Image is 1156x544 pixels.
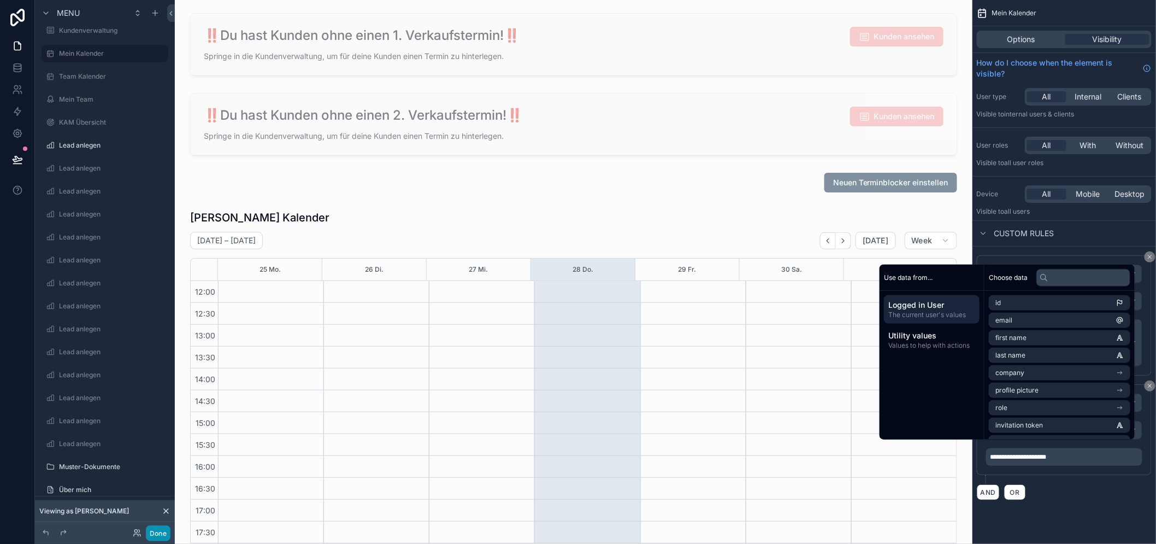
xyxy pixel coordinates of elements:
span: Custom rules [994,228,1054,239]
span: Utility values [888,330,975,341]
a: Lead anlegen [42,297,168,315]
label: Lead anlegen [59,256,166,265]
span: Values to help with actions [888,341,975,350]
label: Muster-Dokumente [59,463,166,471]
span: Viewing as [PERSON_NAME] [39,507,129,516]
label: Lead anlegen [59,210,166,219]
span: All [1042,189,1051,200]
label: Mein Kalender [59,49,162,58]
label: User roles [977,141,1021,150]
a: Lead anlegen [42,435,168,453]
button: AND [977,484,1000,500]
span: All [1042,140,1051,151]
span: Options [1007,34,1035,45]
span: Visibility [1093,34,1122,45]
span: Mein Kalender [992,9,1037,17]
a: KAM Übersicht [42,114,168,131]
label: Mein Team [59,95,166,104]
a: Kundenverwaltung [42,22,168,39]
label: Team Kalender [59,72,166,81]
label: Lead anlegen [59,348,166,356]
label: Lead anlegen [59,302,166,311]
a: Mein Team [42,91,168,108]
a: Lead anlegen [42,320,168,338]
a: Team Kalender [42,68,168,85]
label: KAM Übersicht [59,118,166,127]
label: Lead anlegen [59,233,166,242]
a: Mein Kalender [42,45,168,62]
a: Muster-Dokumente [42,458,168,476]
label: Lead anlegen [59,394,166,402]
a: Lead anlegen [42,366,168,384]
button: Done [146,525,170,541]
span: The current user's values [888,311,975,319]
span: all users [1005,207,1030,215]
p: Visible to [977,159,1152,167]
div: scrollable content [880,291,984,359]
label: Device [977,190,1021,198]
a: Lead anlegen [42,160,168,177]
span: Internal [1075,91,1102,102]
p: Visible to [977,110,1152,119]
span: Clients [1118,91,1142,102]
label: Über mich [59,485,166,494]
span: All user roles [1005,159,1044,167]
a: Lead anlegen [42,389,168,407]
a: Über mich [42,481,168,499]
span: Use data from... [884,273,933,282]
label: Lead anlegen [59,440,166,448]
a: Lead anlegen [42,183,168,200]
label: Lead anlegen [59,325,166,334]
span: Internal users & clients [1005,110,1075,118]
label: Lead anlegen [59,417,166,425]
label: User type [977,92,1021,101]
a: Lead anlegen [42,274,168,292]
span: Without [1116,140,1144,151]
span: Mobile [1076,189,1100,200]
label: Lead anlegen [59,164,166,173]
a: Lead anlegen [42,412,168,430]
label: Lead anlegen [59,141,166,150]
p: Visible to [977,207,1152,216]
a: Lead anlegen [42,137,168,154]
a: Lead anlegen [42,251,168,269]
label: Lead anlegen [59,279,166,288]
label: Lead anlegen [59,187,166,196]
span: How do I choose when the element is visible? [977,57,1139,79]
a: How do I choose when the element is visible? [977,57,1152,79]
span: Desktop [1115,189,1145,200]
span: OR [1008,488,1022,496]
label: Lead anlegen [59,371,166,379]
span: Choose data [989,273,1028,282]
span: All [1042,91,1051,102]
a: Lead anlegen [42,229,168,246]
span: With [1080,140,1096,151]
span: Logged in User [888,300,975,311]
button: OR [1004,484,1026,500]
a: Lead anlegen [42,343,168,361]
span: Menu [57,8,80,19]
a: Lead anlegen [42,206,168,223]
label: Kundenverwaltung [59,26,166,35]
